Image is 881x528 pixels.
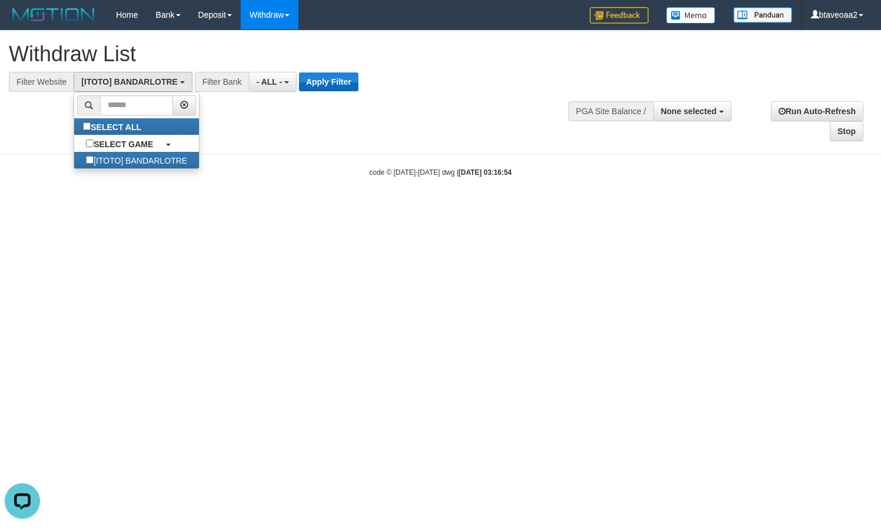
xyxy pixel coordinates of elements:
[590,7,649,24] img: Feedback.jpg
[74,152,199,168] label: [ITOTO] BANDARLOTRE
[299,72,358,91] button: Apply Filter
[666,7,716,24] img: Button%20Memo.svg
[249,72,297,92] button: - ALL -
[74,135,199,152] a: SELECT GAME
[83,122,91,130] input: SELECT ALL
[569,101,653,121] div: PGA Site Balance /
[86,140,94,147] input: SELECT GAME
[74,72,192,92] button: [ITOTO] BANDARLOTRE
[9,72,74,92] div: Filter Website
[9,6,98,24] img: MOTION_logo.png
[5,5,40,40] button: Open LiveChat chat widget
[94,140,153,149] b: SELECT GAME
[9,42,576,66] h1: Withdraw List
[195,72,249,92] div: Filter Bank
[733,7,792,23] img: panduan.png
[81,77,178,87] span: [ITOTO] BANDARLOTRE
[771,101,863,121] a: Run Auto-Refresh
[74,118,153,135] label: SELECT ALL
[653,101,732,121] button: None selected
[370,168,512,177] small: code © [DATE]-[DATE] dwg |
[257,77,282,87] span: - ALL -
[86,156,94,164] input: [ITOTO] BANDARLOTRE
[830,121,863,141] a: Stop
[458,168,511,177] strong: [DATE] 03:16:54
[661,107,717,116] span: None selected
